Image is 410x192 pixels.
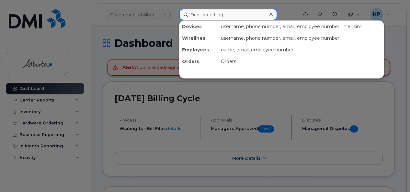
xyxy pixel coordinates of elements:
[218,21,384,32] div: username, phone number, email, employee number, imei, sim
[218,32,384,44] div: username, phone number, email, employee number
[218,56,384,67] div: Orders
[179,44,218,56] div: Employees
[179,56,218,67] div: Orders
[179,32,218,44] div: Wirelines
[179,21,218,32] div: Devices
[218,44,384,56] div: name, email, employee number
